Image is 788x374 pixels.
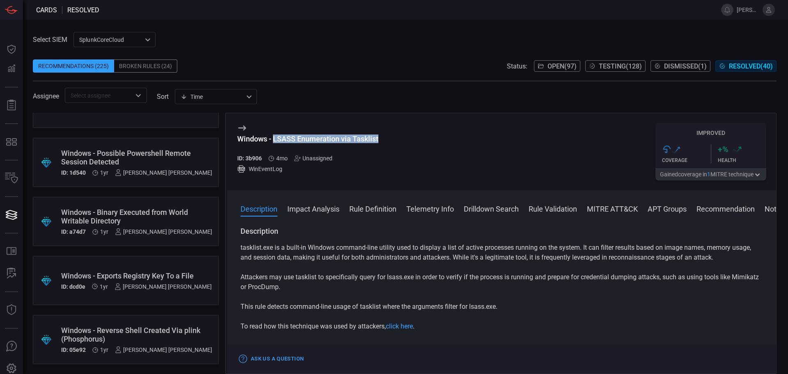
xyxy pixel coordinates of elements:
button: Drilldown Search [464,203,519,213]
button: Notes [765,203,784,213]
span: Open ( 97 ) [547,62,577,70]
button: Rule Definition [349,203,396,213]
span: Dismissed ( 1 ) [664,62,707,70]
button: Threat Intelligence [2,300,21,320]
p: SplunkCoreCloud [79,36,142,44]
button: Inventory [2,169,21,188]
span: Assignee [33,92,59,100]
button: Testing(128) [585,60,646,72]
h3: Description [241,226,763,236]
button: Description [241,203,277,213]
div: Broken Rules (24) [114,59,177,73]
div: Unassigned [294,155,332,162]
button: Dismissed(1) [651,60,710,72]
button: Dashboard [2,39,21,59]
button: APT Groups [648,203,687,213]
button: Rule Catalog [2,242,21,261]
span: Testing ( 128 ) [599,62,642,70]
button: Telemetry Info [406,203,454,213]
span: 1 [707,171,710,178]
button: Rule Validation [529,203,577,213]
p: Attackers may use tasklist to specifically query for lsass.exe in order to verify if the process ... [241,272,763,292]
span: Status: [507,62,527,70]
p: tasklist.exe is a built-in Windows command-line utility used to display a list of active processe... [241,243,763,262]
h3: + % [718,144,728,154]
div: WinEventLog [237,165,378,173]
input: Select assignee [67,90,131,100]
div: [PERSON_NAME] [PERSON_NAME] [115,228,212,235]
h5: ID: 1d540 [61,169,86,176]
button: Impact Analysis [287,203,339,213]
span: resolved [67,6,99,14]
button: Ask Us A Question [2,337,21,356]
button: MITRE - Detection Posture [2,132,21,152]
p: To read how this technique was used by attackers, . [241,322,763,331]
h5: ID: 3b906 [237,155,262,162]
div: Windows - Binary Executed from World Writable Directory [61,208,212,225]
h5: ID: dcd0e [61,283,85,290]
span: Sep 22, 2024 3:46 AM [100,283,108,290]
button: MITRE ATT&CK [587,203,638,213]
span: Sep 22, 2024 3:45 AM [100,347,108,353]
button: Reports [2,96,21,115]
h5: Improved [655,130,766,136]
span: Resolved ( 40 ) [729,62,773,70]
button: ALERT ANALYSIS [2,264,21,283]
button: Open [133,90,144,101]
span: Jun 23, 2025 2:19 AM [276,155,288,162]
div: Coverage [662,157,711,163]
button: Gainedcoverage in1MITRE technique [655,168,766,180]
h5: ID: 05e92 [61,347,86,353]
span: Cards [36,6,57,14]
div: [PERSON_NAME] [PERSON_NAME] [115,169,212,176]
span: [PERSON_NAME][EMAIL_ADDRESS][PERSON_NAME][DOMAIN_NAME] [737,7,759,13]
div: Windows - Reverse Shell Created Via plink (Phosphorus) [61,326,212,343]
div: [PERSON_NAME] [PERSON_NAME] [115,347,212,353]
div: Recommendations (225) [33,59,114,73]
button: Cards [2,205,21,225]
span: Sep 30, 2024 2:40 AM [100,169,108,176]
div: Windows - Possible Powershell Remote Session Detected [61,149,212,166]
button: Open(97) [534,60,580,72]
div: Health [718,157,767,163]
button: Ask Us a Question [237,353,306,365]
div: Time [181,93,244,101]
div: Windows - Exports Registry Key To a File [61,271,212,280]
button: Resolved(40) [715,60,777,72]
a: click here [386,322,413,330]
div: [PERSON_NAME] [PERSON_NAME] [115,283,212,290]
p: This rule detects command-line usage of tasklist where the arguments filter for lsass.exe. [241,302,763,312]
div: Windows - LSASS Enumeration via Tasklist [237,135,378,143]
button: Recommendation [696,203,755,213]
button: Detections [2,59,21,79]
h5: ID: a74d7 [61,228,86,235]
label: Select SIEM [33,36,67,43]
span: Sep 22, 2024 3:47 AM [100,228,108,235]
label: sort [157,93,169,100]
